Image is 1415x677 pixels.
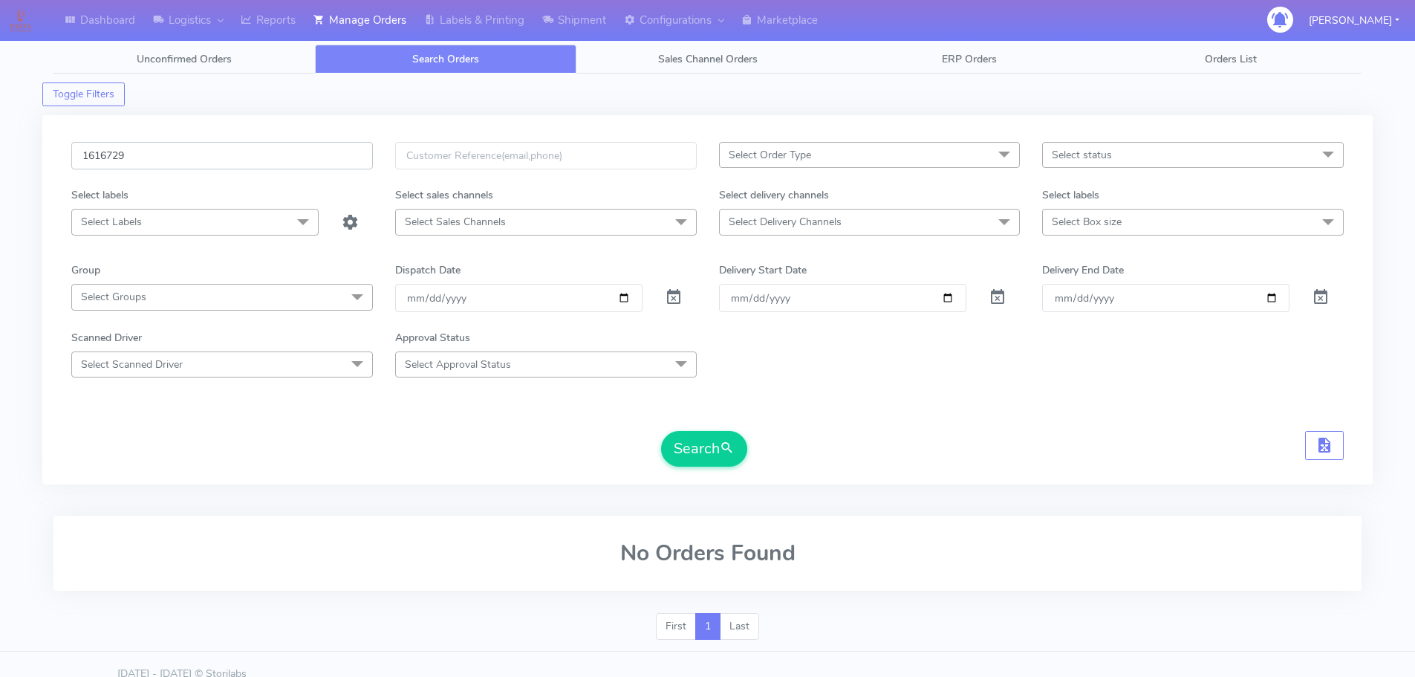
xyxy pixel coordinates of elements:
span: Select Labels [81,215,142,229]
span: Select Approval Status [405,357,511,372]
label: Group [71,262,100,278]
label: Select labels [1042,187,1099,203]
a: 1 [695,613,720,640]
button: Toggle Filters [42,82,125,106]
span: Search Orders [412,52,479,66]
label: Delivery End Date [1042,262,1124,278]
span: Select Delivery Channels [729,215,842,229]
span: Unconfirmed Orders [137,52,232,66]
label: Select labels [71,187,129,203]
label: Scanned Driver [71,330,142,346]
label: Dispatch Date [395,262,461,278]
label: Delivery Start Date [719,262,807,278]
span: ERP Orders [942,52,997,66]
ul: Tabs [53,45,1362,74]
label: Select delivery channels [719,187,829,203]
span: Select status [1052,148,1112,162]
span: Orders List [1205,52,1257,66]
span: Select Order Type [729,148,811,162]
label: Approval Status [395,330,470,346]
label: Select sales channels [395,187,493,203]
button: [PERSON_NAME] [1298,5,1411,36]
span: Select Groups [81,290,146,304]
input: Order Id [71,142,373,169]
span: Select Box size [1052,215,1122,229]
span: Select Sales Channels [405,215,506,229]
h2: No Orders Found [71,541,1344,566]
button: Search [661,431,747,467]
span: Sales Channel Orders [658,52,758,66]
input: Customer Reference(email,phone) [395,142,697,169]
span: Select Scanned Driver [81,357,183,372]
